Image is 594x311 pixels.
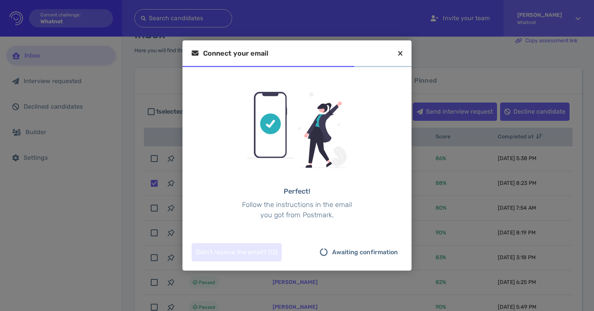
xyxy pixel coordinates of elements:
[239,186,355,197] b: Perfect!
[192,50,268,57] div: Connect your email
[192,243,282,261] button: Didn't receive the email? (12)
[192,244,281,261] div: Didn't receive the email? (12)
[239,186,355,220] div: Follow the instructions in the email you got from Postmark.
[332,243,398,261] span: Awaiting confirmation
